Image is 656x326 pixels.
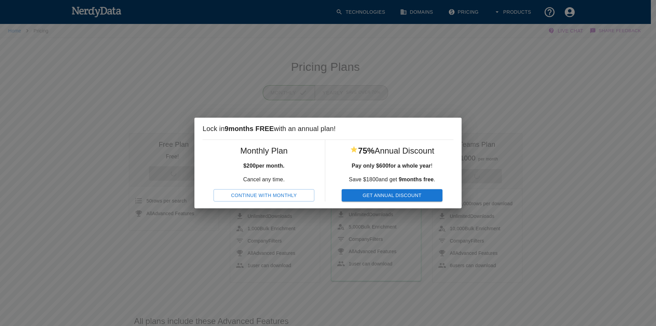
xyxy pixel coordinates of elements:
h5: Annual Discount [342,145,442,156]
h2: Lock in with an annual plan! [194,118,462,140]
p: Cancel any time. [214,175,314,184]
h5: Monthly Plan [214,145,314,156]
iframe: Drift Widget Chat Controller [622,277,648,303]
b: $ 200 per month. [243,163,284,169]
button: Continue With Monthly [214,189,314,202]
b: Pay only $ 600 for a whole year [352,163,431,169]
button: Get Annual Discount [342,189,442,202]
b: 75% [358,146,374,155]
p: Save $ 1800 and get . [342,175,442,184]
b: 9 months FREE [224,125,274,132]
p: ! [342,162,442,170]
b: 9 months free [399,177,434,182]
